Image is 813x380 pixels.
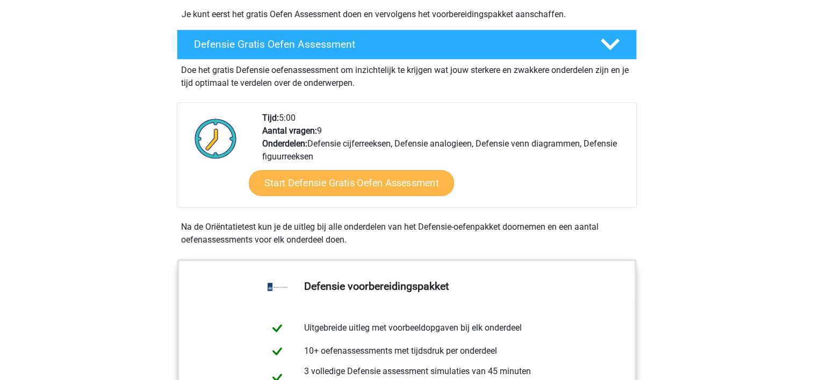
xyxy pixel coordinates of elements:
[262,126,317,136] b: Aantal vragen:
[177,221,637,246] div: Na de Oriëntatietest kun je de uitleg bij alle onderdelen van het Defensie-oefenpakket doornemen ...
[254,112,636,207] div: 5:00 9 Defensie cijferreeksen, Defensie analogieen, Defensie venn diagrammen, Defensie figuurreeksen
[189,112,243,165] img: Klok
[177,60,637,90] div: Doe het gratis Defensie oefenassessment om inzichtelijk te krijgen wat jouw sterkere en zwakkere ...
[194,38,583,50] h4: Defensie Gratis Oefen Assessment
[249,170,454,196] a: Start Defensie Gratis Oefen Assessment
[172,30,641,60] a: Defensie Gratis Oefen Assessment
[262,113,279,123] b: Tijd:
[262,138,307,149] b: Onderdelen:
